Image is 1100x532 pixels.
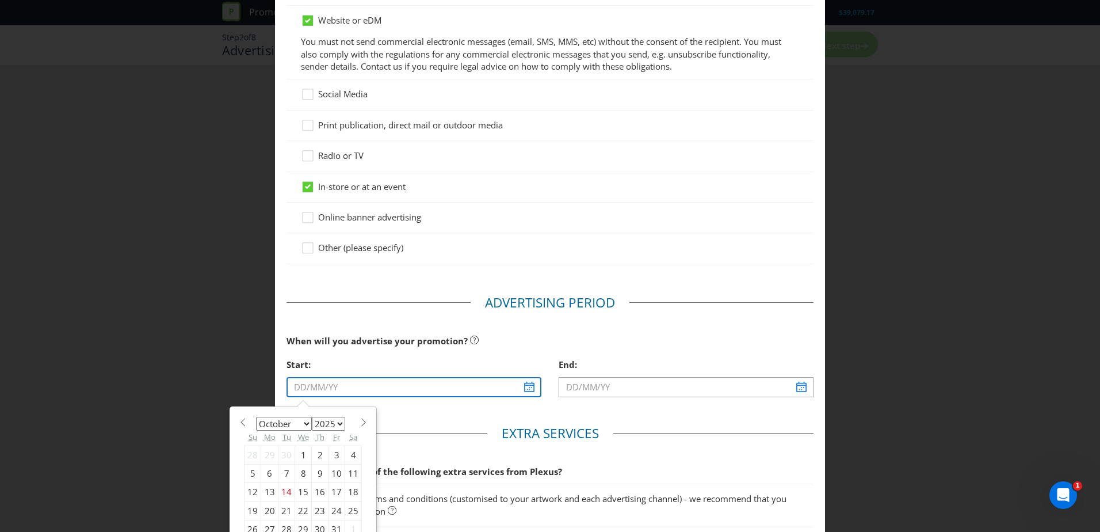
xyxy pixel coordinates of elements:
[345,501,362,520] div: 25
[329,446,345,464] div: 3
[287,466,562,477] span: Would you like any of the following extra services from Plexus?
[295,501,312,520] div: 22
[318,181,406,192] span: In-store or at an event
[278,446,295,464] div: 30
[1049,481,1077,509] iframe: Intercom live chat
[349,432,357,442] abbr: Saturday
[316,432,324,442] abbr: Thursday
[295,464,312,482] div: 8
[298,432,309,442] abbr: Wednesday
[1073,481,1082,491] span: 1
[278,464,295,482] div: 7
[318,88,368,100] span: Social Media
[261,446,278,464] div: 29
[318,211,421,223] span: Online banner advertising
[312,464,329,482] div: 9
[329,483,345,501] div: 17
[345,464,362,482] div: 11
[287,335,468,347] span: When will you advertise your promotion?
[261,483,278,501] div: 13
[345,446,362,464] div: 4
[245,501,261,520] div: 19
[245,446,261,464] div: 28
[245,464,261,482] div: 5
[345,483,362,501] div: 18
[318,150,364,161] span: Radio or TV
[559,353,813,377] div: End:
[295,483,312,501] div: 15
[329,501,345,520] div: 24
[318,242,403,253] span: Other (please specify)
[471,294,629,312] legend: Advertising Period
[261,464,278,482] div: 6
[312,501,329,520] div: 23
[312,483,329,501] div: 16
[329,464,345,482] div: 10
[249,432,257,442] abbr: Sunday
[287,353,541,377] div: Start:
[245,483,261,501] div: 12
[318,119,503,131] span: Print publication, direct mail or outdoor media
[301,36,799,73] p: You must not send commercial electronic messages (email, SMS, MMS, etc) without the consent of th...
[278,483,295,501] div: 14
[318,14,381,26] span: Website or eDM
[278,501,295,520] div: 21
[487,424,613,443] legend: Extra Services
[295,446,312,464] div: 1
[559,377,813,397] input: DD/MM/YY
[318,493,786,516] span: Short form terms and conditions (customised to your artwork and each advertising channel) - we re...
[282,432,291,442] abbr: Tuesday
[261,501,278,520] div: 20
[287,377,541,397] input: DD/MM/YY
[312,446,329,464] div: 2
[333,432,340,442] abbr: Friday
[264,432,276,442] abbr: Monday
